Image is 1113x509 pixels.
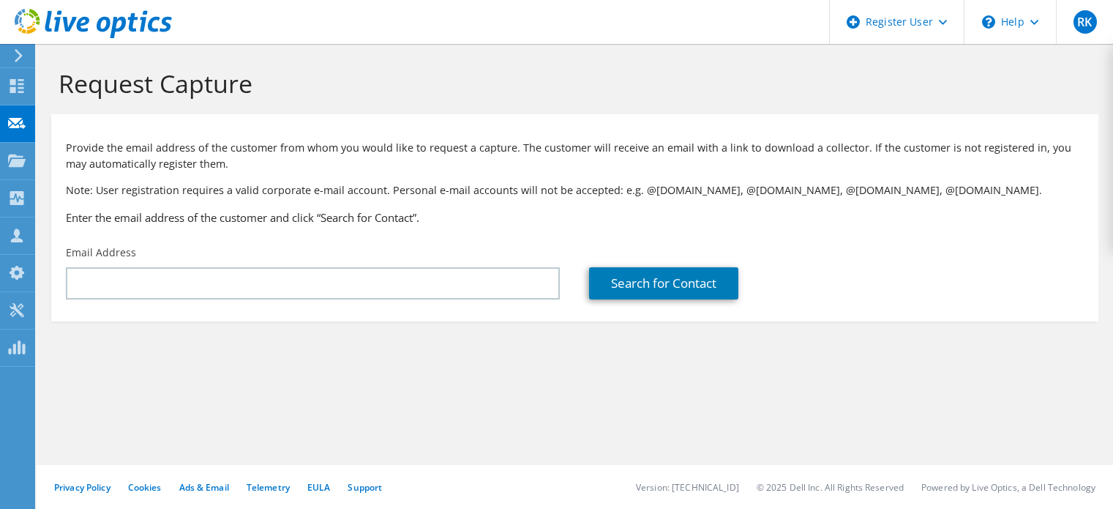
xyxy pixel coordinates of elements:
[589,267,738,300] a: Search for Contact
[66,209,1084,226] h3: Enter the email address of the customer and click “Search for Contact”.
[179,481,229,494] a: Ads & Email
[348,481,382,494] a: Support
[757,481,904,494] li: © 2025 Dell Inc. All Rights Reserved
[247,481,290,494] a: Telemetry
[921,481,1095,494] li: Powered by Live Optics, a Dell Technology
[636,481,739,494] li: Version: [TECHNICAL_ID]
[54,481,110,494] a: Privacy Policy
[59,68,1084,99] h1: Request Capture
[982,15,995,29] svg: \n
[128,481,162,494] a: Cookies
[1073,10,1097,34] span: RK
[66,182,1084,198] p: Note: User registration requires a valid corporate e-mail account. Personal e-mail accounts will ...
[66,245,136,260] label: Email Address
[307,481,330,494] a: EULA
[66,140,1084,172] p: Provide the email address of the customer from whom you would like to request a capture. The cust...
